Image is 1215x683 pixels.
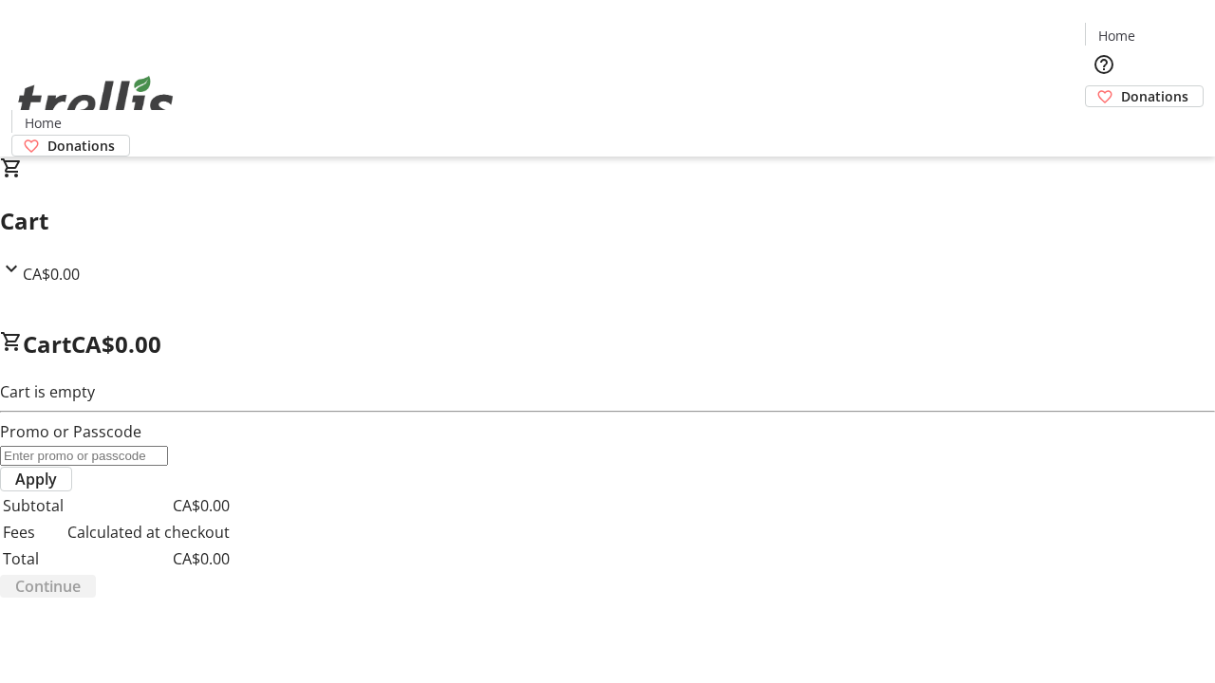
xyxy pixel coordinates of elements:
[47,136,115,156] span: Donations
[1098,26,1135,46] span: Home
[1086,26,1147,46] a: Home
[66,520,231,545] td: Calculated at checkout
[2,493,65,518] td: Subtotal
[12,113,73,133] a: Home
[15,468,57,490] span: Apply
[66,493,231,518] td: CA$0.00
[11,135,130,157] a: Donations
[66,546,231,571] td: CA$0.00
[25,113,62,133] span: Home
[1085,46,1123,83] button: Help
[23,264,80,285] span: CA$0.00
[11,55,180,150] img: Orient E2E Organization IbkTnu1oJc's Logo
[1085,107,1123,145] button: Cart
[2,546,65,571] td: Total
[2,520,65,545] td: Fees
[71,328,161,360] span: CA$0.00
[1121,86,1188,106] span: Donations
[1085,85,1204,107] a: Donations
